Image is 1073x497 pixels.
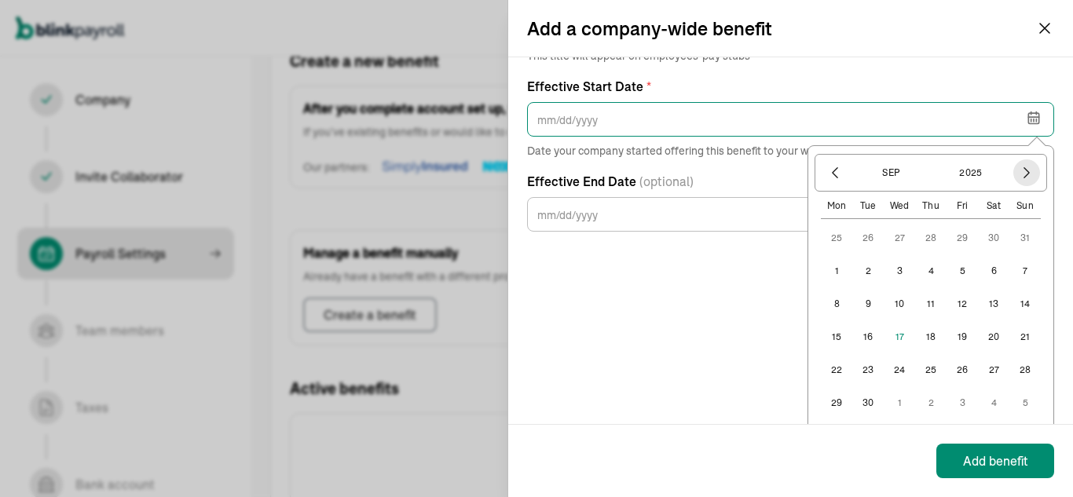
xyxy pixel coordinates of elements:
button: 28 [1009,354,1041,386]
button: 11 [915,288,947,320]
button: Add benefit [936,444,1054,478]
button: 27 [884,222,915,254]
span: (optional) [639,172,694,191]
button: 5 [947,255,978,287]
button: 4 [915,255,947,287]
button: 21 [1009,321,1041,353]
button: 29 [821,387,852,418]
button: 12 [947,288,978,320]
div: Sun [1009,199,1041,212]
button: 2025 [933,159,1009,186]
button: 25 [821,222,852,254]
button: 4 [978,387,1009,418]
label: Effective Start Date [527,77,1054,96]
label: Effective End Date [527,172,1054,191]
button: 29 [947,222,978,254]
button: 15 [821,321,852,353]
button: 23 [852,354,884,386]
div: Mon [821,199,852,212]
input: mm/dd/yyyy [527,197,1054,232]
div: Add benefit [963,451,1028,470]
button: 30 [852,387,884,418]
button: 30 [978,222,1009,254]
button: 9 [852,288,884,320]
button: 26 [852,222,884,254]
button: 3 [947,387,978,418]
button: Sep [853,159,928,186]
button: 25 [915,354,947,386]
div: Tue [852,199,884,212]
button: 17 [884,321,915,353]
button: 18 [915,321,947,353]
div: Wed [884,199,915,212]
button: 31 [1009,222,1041,254]
div: Sat [978,199,1009,212]
button: 10 [884,288,915,320]
button: 24 [884,354,915,386]
button: 6 [978,255,1009,287]
button: 1 [884,387,915,418]
input: mm/dd/yyyy [527,102,1054,137]
button: 5 [1009,387,1041,418]
button: 22 [821,354,852,386]
button: 7 [1009,255,1041,287]
button: 2 [915,387,947,418]
button: 16 [852,321,884,353]
button: 28 [915,222,947,254]
span: Date your company started offering this benefit to your workers [527,143,1054,159]
button: 14 [1009,288,1041,320]
button: 27 [978,354,1009,386]
button: 19 [947,321,978,353]
button: 20 [978,321,1009,353]
button: 26 [947,354,978,386]
button: 2 [852,255,884,287]
h2: Add a company-wide benefit [527,16,772,41]
div: Fri [947,199,978,212]
button: 1 [821,255,852,287]
button: 3 [884,255,915,287]
button: 8 [821,288,852,320]
div: Thu [915,199,947,212]
button: 13 [978,288,1009,320]
button: 6 [821,420,852,451]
